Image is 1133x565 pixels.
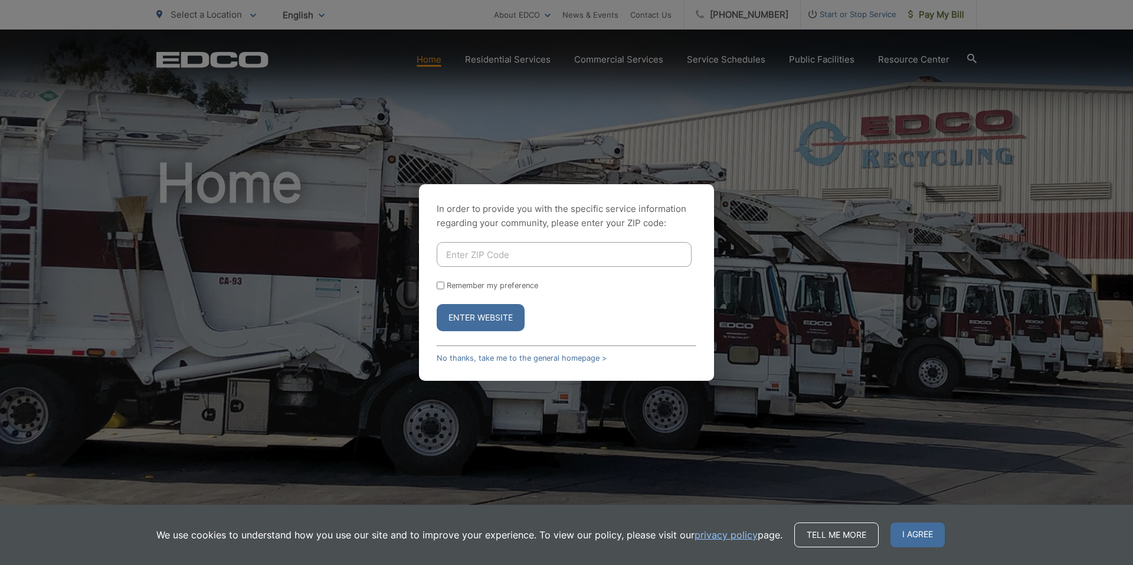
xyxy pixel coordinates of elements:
[437,304,525,331] button: Enter Website
[437,242,692,267] input: Enter ZIP Code
[437,354,607,362] a: No thanks, take me to the general homepage >
[156,528,782,542] p: We use cookies to understand how you use our site and to improve your experience. To view our pol...
[890,522,945,547] span: I agree
[437,202,696,230] p: In order to provide you with the specific service information regarding your community, please en...
[695,528,758,542] a: privacy policy
[447,281,538,290] label: Remember my preference
[794,522,879,547] a: Tell me more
